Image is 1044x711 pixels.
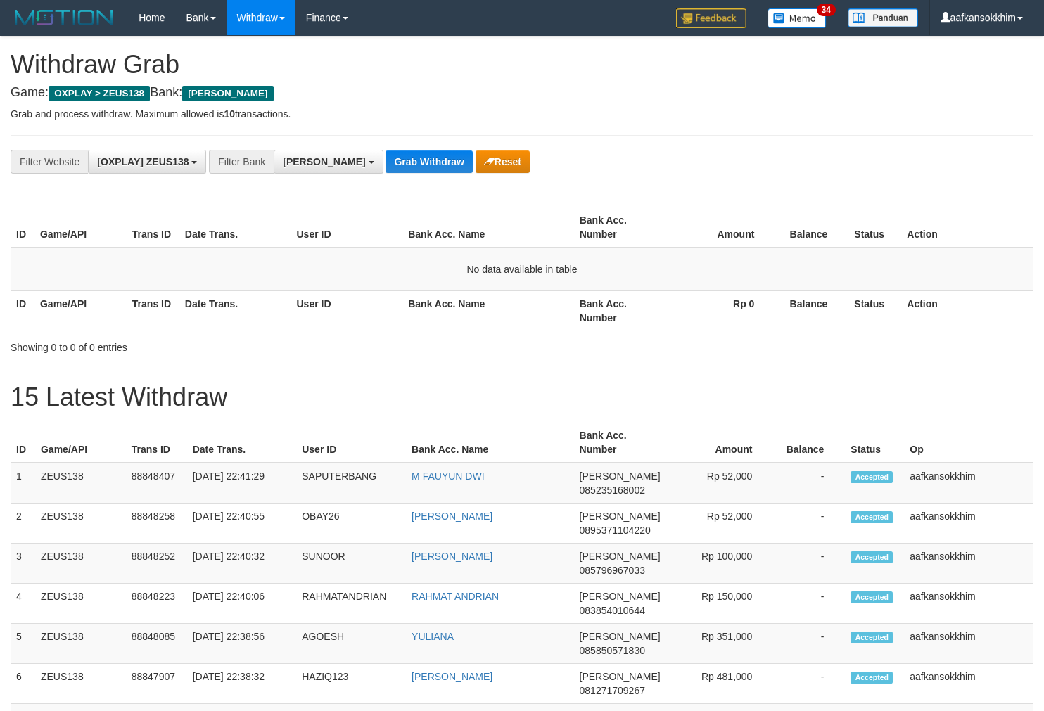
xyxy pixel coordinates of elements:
td: - [773,664,845,704]
td: 2 [11,504,35,544]
span: [PERSON_NAME] [580,631,661,642]
td: AGOESH [296,624,406,664]
span: [PERSON_NAME] [580,511,661,522]
th: Trans ID [127,290,179,331]
td: Rp 52,000 [666,463,774,504]
span: Copy 0895371104220 to clipboard [580,525,651,536]
a: YULIANA [412,631,454,642]
span: Accepted [851,591,893,603]
td: 5 [11,624,35,664]
td: - [773,504,845,544]
td: aafkansokkhim [904,544,1033,584]
td: 88848407 [126,463,187,504]
td: No data available in table [11,248,1033,291]
button: Reset [476,150,530,173]
img: Button%20Memo.svg [768,8,827,28]
th: Amount [666,423,774,463]
th: ID [11,290,34,331]
td: Rp 481,000 [666,664,774,704]
span: [OXPLAY] ZEUS138 [97,156,189,167]
div: Filter Bank [209,150,274,174]
td: Rp 100,000 [666,544,774,584]
td: - [773,584,845,624]
th: Bank Acc. Number [574,423,666,463]
span: Accepted [851,511,893,523]
td: Rp 351,000 [666,624,774,664]
td: 6 [11,664,35,704]
th: Status [848,290,901,331]
h1: 15 Latest Withdraw [11,383,1033,411]
th: Trans ID [127,207,179,248]
strong: 10 [224,108,235,120]
td: ZEUS138 [35,664,126,704]
td: 4 [11,584,35,624]
th: User ID [296,423,406,463]
span: Accepted [851,632,893,643]
th: Bank Acc. Number [574,207,666,248]
span: Accepted [851,471,893,483]
td: 88848252 [126,544,187,584]
td: aafkansokkhim [904,463,1033,504]
img: MOTION_logo.png [11,7,117,28]
td: - [773,544,845,584]
img: Feedback.jpg [676,8,746,28]
th: User ID [291,290,403,331]
td: aafkansokkhim [904,624,1033,664]
td: 88848085 [126,624,187,664]
th: Rp 0 [666,290,776,331]
td: 3 [11,544,35,584]
span: OXPLAY > ZEUS138 [49,86,150,101]
span: Copy 085850571830 to clipboard [580,645,645,656]
button: [OXPLAY] ZEUS138 [88,150,206,174]
th: Game/API [35,423,126,463]
th: Balance [775,207,848,248]
td: 88847907 [126,664,187,704]
h1: Withdraw Grab [11,51,1033,79]
td: ZEUS138 [35,544,126,584]
th: Bank Acc. Name [402,290,574,331]
span: Accepted [851,551,893,563]
th: Game/API [34,207,127,248]
p: Grab and process withdraw. Maximum allowed is transactions. [11,107,1033,121]
td: 88848223 [126,584,187,624]
span: Copy 085796967033 to clipboard [580,565,645,576]
th: Bank Acc. Name [402,207,574,248]
th: Bank Acc. Number [574,290,666,331]
th: Amount [666,207,776,248]
a: [PERSON_NAME] [412,511,492,522]
th: Action [901,207,1033,248]
td: [DATE] 22:38:56 [187,624,297,664]
td: Rp 52,000 [666,504,774,544]
td: Rp 150,000 [666,584,774,624]
td: ZEUS138 [35,463,126,504]
span: [PERSON_NAME] [580,591,661,602]
span: Copy 083854010644 to clipboard [580,605,645,616]
th: Trans ID [126,423,187,463]
td: 88848258 [126,504,187,544]
a: RAHMAT ANDRIAN [412,591,499,602]
th: Date Trans. [187,423,297,463]
td: SAPUTERBANG [296,463,406,504]
th: ID [11,423,35,463]
td: [DATE] 22:41:29 [187,463,297,504]
button: [PERSON_NAME] [274,150,383,174]
span: [PERSON_NAME] [283,156,365,167]
td: aafkansokkhim [904,504,1033,544]
span: Copy 081271709267 to clipboard [580,685,645,696]
a: M FAUYUN DWI [412,470,484,482]
div: Filter Website [11,150,88,174]
span: [PERSON_NAME] [580,671,661,682]
th: Status [848,207,901,248]
td: ZEUS138 [35,584,126,624]
td: [DATE] 22:40:55 [187,504,297,544]
td: ZEUS138 [35,624,126,664]
td: - [773,624,845,664]
th: Op [904,423,1033,463]
img: panduan.png [848,8,918,27]
td: aafkansokkhim [904,664,1033,704]
span: Copy 085235168002 to clipboard [580,485,645,496]
td: ZEUS138 [35,504,126,544]
td: [DATE] 22:40:06 [187,584,297,624]
th: Bank Acc. Name [406,423,573,463]
td: [DATE] 22:38:32 [187,664,297,704]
